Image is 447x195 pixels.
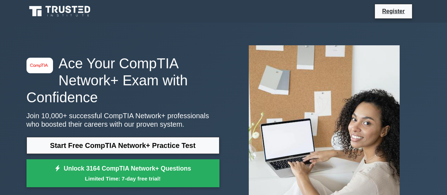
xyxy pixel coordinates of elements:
a: Start Free CompTIA Network+ Practice Test [27,137,219,154]
a: Unlock 3164 CompTIA Network+ QuestionsLimited Time: 7-day free trial! [27,159,219,188]
small: Limited Time: 7-day free trial! [35,174,211,183]
a: Register [378,7,409,16]
h1: Ace Your CompTIA Network+ Exam with Confidence [27,55,219,106]
p: Join 10,000+ successful CompTIA Network+ professionals who boosted their careers with our proven ... [27,111,219,128]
